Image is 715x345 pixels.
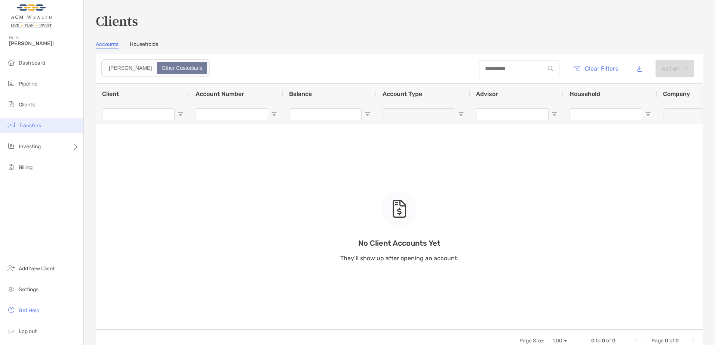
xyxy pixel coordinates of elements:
[7,305,16,314] img: get-help icon
[105,63,156,73] div: Zoe
[656,60,694,77] button: Actionarrow
[392,200,407,218] img: empty state icon
[519,338,544,344] div: Page Size:
[19,143,41,150] span: Investing
[19,122,41,129] span: Transfers
[7,142,16,150] img: investing icon
[19,102,35,108] span: Clients
[19,307,39,314] span: Get Help
[675,338,679,344] span: 0
[669,338,674,344] span: of
[683,67,688,71] img: arrow
[7,100,16,109] img: clients icon
[7,264,16,273] img: add_new_client icon
[19,328,37,335] span: Log out
[596,338,601,344] span: to
[606,338,611,344] span: of
[157,63,206,73] div: Other Custodians
[548,66,553,71] img: input icon
[7,162,16,171] img: billing icon
[340,254,458,263] p: They’ll show up after opening an account.
[682,338,688,344] div: Next Page
[552,338,562,344] div: 100
[19,60,45,66] span: Dashboard
[101,59,210,77] div: segmented control
[9,3,53,30] img: Zoe Logo
[7,121,16,130] img: transfers icon
[19,265,55,272] span: Add New Client
[7,285,16,293] img: settings icon
[9,40,79,47] span: [PERSON_NAME]!
[651,338,664,344] span: Page
[665,338,668,344] span: 0
[340,239,458,248] p: No Client Accounts Yet
[7,58,16,67] img: dashboard icon
[602,338,605,344] span: 0
[591,338,595,344] span: 0
[691,338,697,344] div: Last Page
[96,12,703,29] h3: Clients
[7,79,16,88] img: pipeline icon
[19,164,33,171] span: Billing
[7,326,16,335] img: logout icon
[19,81,37,87] span: Pipeline
[612,338,616,344] span: 0
[567,60,624,77] button: Clear Filters
[633,338,639,344] div: First Page
[130,41,158,49] a: Households
[96,41,119,49] a: Accounts
[19,286,39,293] span: Settings
[642,338,648,344] div: Previous Page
